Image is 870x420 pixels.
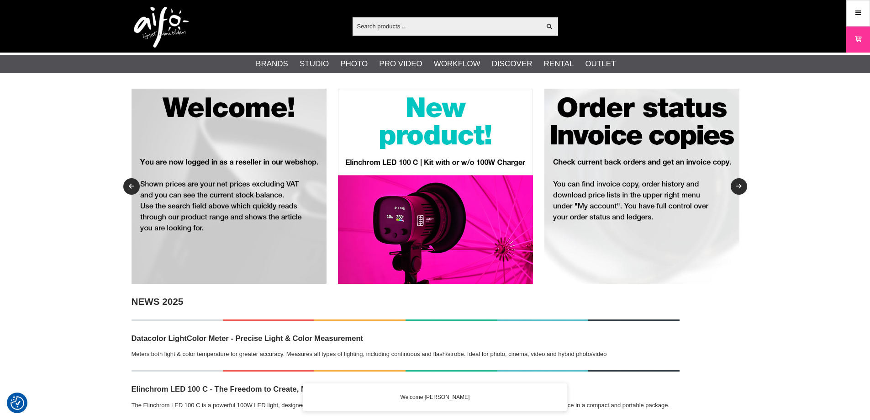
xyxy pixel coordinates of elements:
[300,58,329,70] a: Studio
[544,89,739,284] img: Ad:RET003 banner-resel-account-bgr.jpg
[132,350,680,359] p: Meters both light & color temperature for greater accuracy. Measures all types of lighting, inclu...
[132,295,680,308] h2: NEWS 2025
[132,334,364,343] strong: Datacolor LightColor Meter - Precise Light & Color Measurement
[492,58,533,70] a: Discover
[132,319,680,321] img: NEWS!
[132,401,680,410] p: The Elinchrom LED 100 C is a powerful 100W LED light, designed for photographers, videographers, ...
[256,58,288,70] a: Brands
[434,58,480,70] a: Workflow
[132,89,327,284] img: Ad:RET001 banner-resel-welcome-bgr.jpg
[11,395,24,411] button: Consent Preferences
[134,7,189,48] img: logo.png
[401,393,470,401] span: Welcome [PERSON_NAME]
[731,178,747,195] button: Next
[123,178,140,195] button: Previous
[585,58,616,70] a: Outlet
[379,58,422,70] a: Pro Video
[544,58,574,70] a: Rental
[132,370,680,372] img: NEWS!
[338,89,533,284] img: Ad:RET008 banner-resel-new-LED100C.jpg
[353,19,541,33] input: Search products ...
[132,385,355,393] strong: Elinchrom LED 100 C - The Freedom to Create, Made Portable.
[11,396,24,410] img: Revisit consent button
[340,58,368,70] a: Photo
